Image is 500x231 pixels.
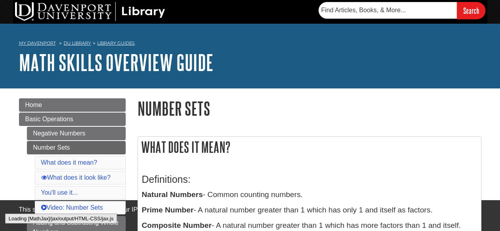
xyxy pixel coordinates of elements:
[64,40,91,46] a: DU Library
[19,40,56,47] a: My Davenport
[138,98,481,118] h1: Number Sets
[25,116,74,122] span: Basic Operations
[97,40,135,46] a: Library Guides
[19,98,126,112] a: Home
[5,214,117,223] div: Loading [MathJax]/jax/output/HTML-CSS/jax.js
[19,50,213,75] a: Math Skills Overview Guide
[142,221,212,229] b: Composite Number
[142,206,194,214] b: Prime Number
[25,101,42,108] span: Home
[41,159,97,166] a: What does it mean?
[41,174,111,181] a: What does it look like?
[27,141,126,154] a: Number Sets
[142,205,477,216] p: - A natural number greater than 1 which has only 1 and itself as factors.
[142,190,203,199] b: Natural Numbers
[138,137,481,158] h2: What does it mean?
[319,2,485,19] form: Searches DU Library's articles, books, and more
[142,189,477,201] p: - Common counting numbers.
[19,113,126,126] a: Basic Operations
[27,127,126,140] a: Negative Numbers
[457,2,485,19] input: Search
[19,38,481,51] nav: breadcrumb
[15,2,165,21] img: DU Library
[41,204,103,211] a: Video: Number Sets
[41,189,78,196] a: You'll use it...
[142,174,477,185] h3: Definitions:
[319,2,457,19] input: Find Articles, Books, & More...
